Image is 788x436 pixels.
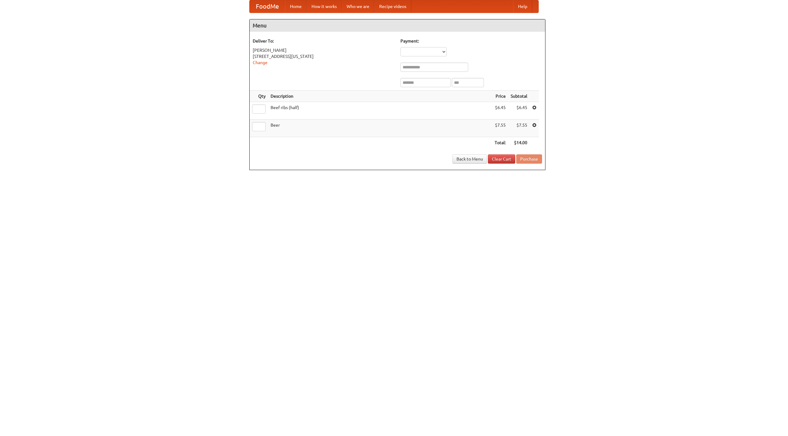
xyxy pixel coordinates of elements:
td: $7.55 [508,120,530,137]
a: FoodMe [250,0,285,13]
th: Total: [492,137,508,149]
h5: Deliver To: [253,38,394,44]
td: $7.55 [492,120,508,137]
a: Change [253,60,267,65]
th: Qty [250,91,268,102]
th: Price [492,91,508,102]
td: $6.45 [508,102,530,120]
td: $6.45 [492,102,508,120]
a: Home [285,0,307,13]
a: Who we are [342,0,374,13]
th: Description [268,91,492,102]
h4: Menu [250,19,545,32]
a: Clear Cart [488,154,515,164]
td: Beer [268,120,492,137]
a: Help [513,0,532,13]
div: [PERSON_NAME] [253,47,394,53]
button: Purchase [516,154,542,164]
h5: Payment: [400,38,542,44]
a: Recipe videos [374,0,411,13]
a: How it works [307,0,342,13]
div: [STREET_ADDRESS][US_STATE] [253,53,394,59]
th: Subtotal [508,91,530,102]
th: $14.00 [508,137,530,149]
td: Beef ribs (half) [268,102,492,120]
a: Back to Menu [452,154,487,164]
